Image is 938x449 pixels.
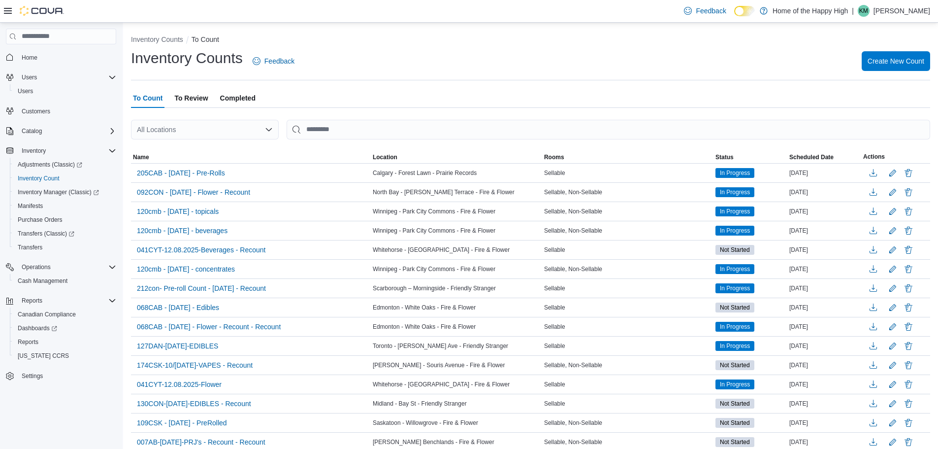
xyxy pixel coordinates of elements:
[720,284,750,293] span: In Progress
[903,206,914,217] button: Delete
[787,436,861,448] div: [DATE]
[2,124,120,138] button: Catalog
[787,417,861,429] div: [DATE]
[10,274,120,288] button: Cash Management
[715,226,754,236] span: In Progress
[542,282,713,294] div: Sellable
[18,125,116,137] span: Catalog
[887,281,899,296] button: Edit count details
[903,186,914,198] button: Delete
[137,168,225,178] span: 205CAB - [DATE] - Pre-Rolls
[715,360,754,370] span: Not Started
[14,275,116,287] span: Cash Management
[22,147,46,155] span: Inventory
[22,54,37,62] span: Home
[18,370,116,382] span: Settings
[373,438,494,446] span: [PERSON_NAME] Benchlands - Fire & Flower
[868,56,924,66] span: Create New Count
[787,225,861,237] div: [DATE]
[22,127,42,135] span: Catalog
[720,361,750,370] span: Not Started
[18,324,57,332] span: Dashboards
[18,174,60,182] span: Inventory Count
[373,323,476,331] span: Edmonton - White Oaks - Fire & Flower
[787,359,861,371] div: [DATE]
[18,295,46,307] button: Reports
[373,169,477,177] span: Calgary - Forest Lawn - Prairie Records
[18,370,47,382] a: Settings
[720,418,750,427] span: Not Started
[131,35,930,46] nav: An example of EuiBreadcrumbs
[14,173,64,184] a: Inventory Count
[133,339,222,353] button: 127DAN-[DATE]-EDIBLES
[787,167,861,179] div: [DATE]
[18,338,38,346] span: Reports
[18,216,63,224] span: Purchase Orders
[137,245,266,255] span: 041CYT-12.08.2025-Beverages - Recount
[20,6,64,16] img: Cova
[787,379,861,390] div: [DATE]
[10,227,120,241] a: Transfers (Classic)
[2,144,120,158] button: Inventory
[542,340,713,352] div: Sellable
[220,88,256,108] span: Completed
[903,436,914,448] button: Delete
[133,88,162,108] span: To Count
[137,399,251,409] span: 130CON-[DATE]-EDIBLES - Recount
[18,202,43,210] span: Manifests
[18,71,41,83] button: Users
[133,358,257,373] button: 174CSK-10/[DATE]-VAPES - Recount
[18,311,76,318] span: Canadian Compliance
[887,300,899,315] button: Edit count details
[373,153,397,161] span: Location
[542,417,713,429] div: Sellable, Non-Sellable
[887,223,899,238] button: Edit count details
[133,281,270,296] button: 212con- Pre-roll Count - [DATE] - Recount
[542,225,713,237] div: Sellable, Non-Sellable
[14,200,116,212] span: Manifests
[542,151,713,163] button: Rooms
[887,166,899,180] button: Edit count details
[734,6,755,16] input: Dark Mode
[133,185,254,200] button: 092CON - [DATE] - Flower - Recount
[18,277,67,285] span: Cash Management
[787,263,861,275] div: [DATE]
[887,262,899,276] button: Edit count details
[2,369,120,383] button: Settings
[715,437,754,447] span: Not Started
[787,244,861,256] div: [DATE]
[14,200,47,212] a: Manifests
[887,415,899,430] button: Edit count details
[903,263,914,275] button: Delete
[858,5,870,17] div: Kiona Moul
[22,73,37,81] span: Users
[544,153,564,161] span: Rooms
[18,87,33,95] span: Users
[10,335,120,349] button: Reports
[137,437,265,447] span: 007AB-[DATE]-PRJ's - Recount - Recount
[18,125,46,137] button: Catalog
[14,186,116,198] span: Inventory Manager (Classic)
[137,322,281,332] span: 068CAB - [DATE] - Flower - Recount - Recount
[887,358,899,373] button: Edit count details
[2,50,120,65] button: Home
[787,151,861,163] button: Scheduled Date
[14,309,116,320] span: Canadian Compliance
[18,52,41,64] a: Home
[14,350,73,362] a: [US_STATE] CCRS
[720,303,750,312] span: Not Started
[18,145,50,157] button: Inventory
[14,159,116,171] span: Adjustments (Classic)
[787,186,861,198] div: [DATE]
[542,436,713,448] div: Sellable, Non-Sellable
[542,206,713,217] div: Sellable, Non-Sellable
[903,225,914,237] button: Delete
[715,168,754,178] span: In Progress
[133,300,223,315] button: 068CAB - [DATE] - Edibles
[542,321,713,333] div: Sellable
[131,48,243,68] h1: Inventory Counts
[133,377,226,392] button: 041CYT-12.08.2025-Flower
[22,263,51,271] span: Operations
[715,207,754,216] span: In Progress
[264,56,294,66] span: Feedback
